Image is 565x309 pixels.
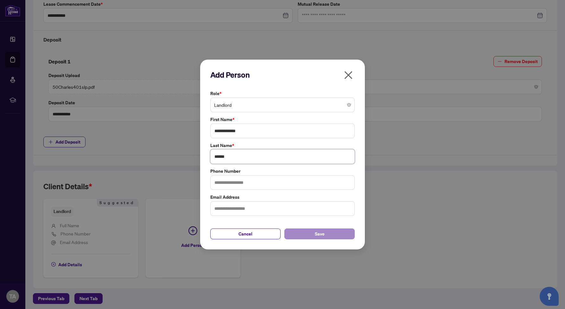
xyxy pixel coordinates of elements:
label: First Name [210,116,355,123]
button: Cancel [210,229,281,239]
button: Save [284,229,355,239]
span: Cancel [238,229,252,239]
span: Save [315,229,325,239]
span: close [343,70,353,80]
label: Phone Number [210,168,355,175]
span: close-circle [347,103,351,107]
label: Email Address [210,194,355,201]
label: Role [210,90,355,97]
span: Landlord [214,99,351,111]
button: Open asap [540,287,559,306]
label: Last Name [210,142,355,149]
h2: Add Person [210,70,355,80]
